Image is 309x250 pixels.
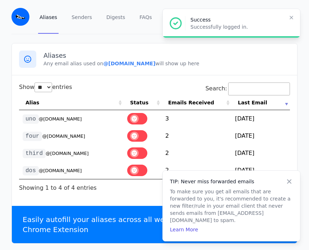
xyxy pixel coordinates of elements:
[124,95,162,110] th: Status: activate to sort column ascending
[19,95,124,110] th: Alias: activate to sort column ascending
[162,110,231,127] td: 3
[170,227,198,232] a: Learn More
[231,110,290,127] td: [DATE]
[231,95,290,110] th: Last Email: activate to sort column ascending
[162,162,231,179] td: 2
[231,127,290,145] td: [DATE]
[34,82,52,92] select: Showentries
[231,162,290,179] td: [DATE]
[170,188,293,224] p: To make sure you get all emails that are forwarded to you, it's recommended to create a new filte...
[190,17,211,23] span: Success
[228,82,290,95] input: Search:
[23,166,39,175] code: dos
[162,95,231,110] th: Emails Received: activate to sort column ascending
[190,23,283,30] p: Successfully logged in.
[103,61,155,66] b: @[DOMAIN_NAME]
[42,133,85,139] small: @[DOMAIN_NAME]
[206,85,290,92] label: Search:
[23,132,42,141] code: four
[23,114,39,124] code: uno
[23,149,46,158] code: third
[162,145,231,162] td: 2
[11,8,29,26] img: Email Monster
[162,127,231,145] td: 2
[19,179,97,192] div: Showing 1 to 4 of 4 entries
[43,60,290,67] p: Any email alias used on will show up here
[39,116,82,122] small: @[DOMAIN_NAME]
[19,84,72,90] label: Show entries
[43,51,290,60] h3: Aliases
[46,151,89,156] small: @[DOMAIN_NAME]
[231,145,290,162] td: [DATE]
[23,214,223,235] p: Easily autofill your aliases across all websites with our Chrome Extension
[170,178,293,185] h4: TIP: Never miss forwarded emails
[39,168,82,173] small: @[DOMAIN_NAME]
